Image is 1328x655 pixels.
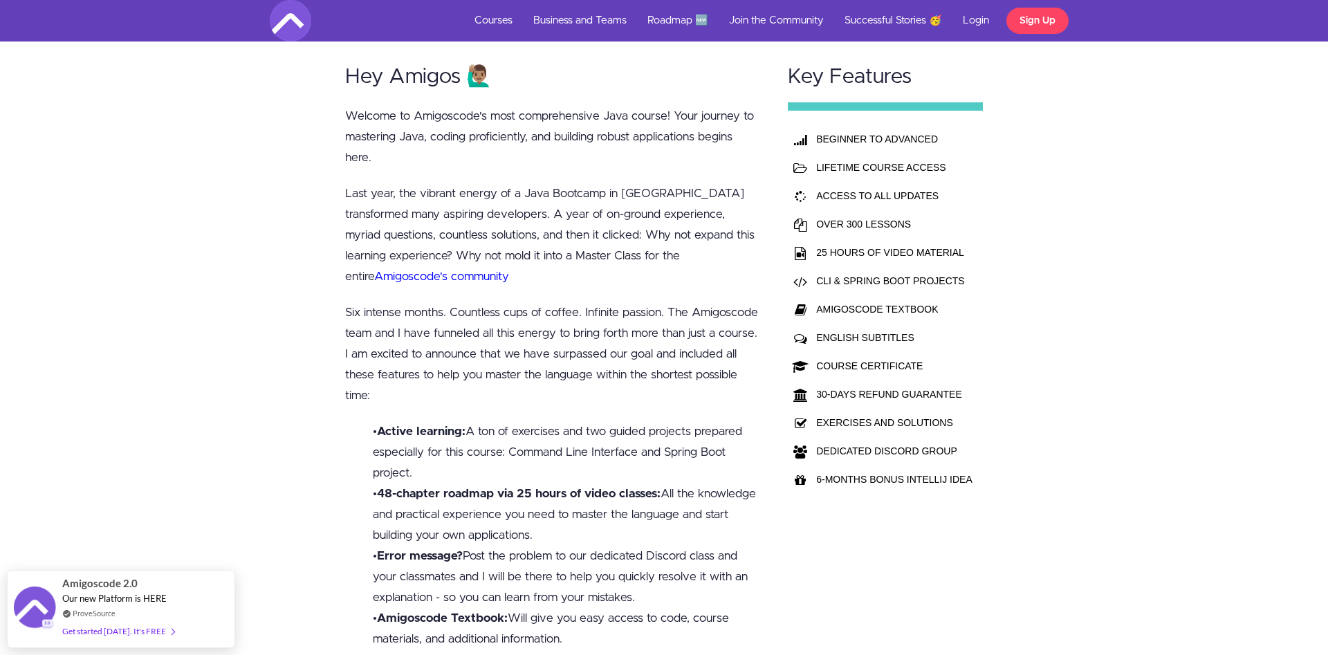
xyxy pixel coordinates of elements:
p: Welcome to Amigoscode's most comprehensive Java course! Your journey to mastering Java, coding pr... [345,106,762,168]
li: • A ton of exercises and two guided projects prepared especially for this course: Command Line In... [373,421,762,483]
p: Six intense months. Countless cups of coffee. Infinite passion. The Amigoscode team and I have fu... [345,302,762,406]
a: ProveSource [73,607,116,619]
td: LIFETIME COURSE ACCESS [813,154,977,182]
td: OVER 300 LESSONS [813,210,977,239]
b: 48-chapter roadmap via 25 hours of video classes: [377,488,661,499]
div: Get started [DATE]. It's FREE [62,623,174,639]
a: Sign Up [1006,8,1069,34]
h2: Hey Amigos 🙋🏽‍♂️ [345,66,762,89]
td: CLI & SPRING BOOT PROJECTS [813,267,977,295]
td: ENGLISH SUBTITLES [813,324,977,352]
td: 30-DAYS REFUND GUARANTEE [813,380,977,409]
li: • Post the problem to our dedicated Discord class and your classmates and I will be there to help... [373,546,762,608]
td: DEDICATED DISCORD GROUP [813,437,977,465]
b: Active learning: [377,425,465,437]
td: COURSE CERTIFICATE [813,352,977,380]
td: ACCESS TO ALL UPDATES [813,182,977,210]
td: EXERCISES AND SOLUTIONS [813,409,977,437]
a: Amigoscode's community [374,270,509,282]
b: Error message? [377,550,463,562]
td: 25 HOURS OF VIDEO MATERIAL [813,239,977,267]
li: • All the knowledge and practical experience you need to master the language and start building y... [373,483,762,546]
span: Amigoscode 2.0 [62,575,138,591]
th: BEGINNER TO ADVANCED [813,125,977,154]
td: AMIGOSCODE TEXTBOOK [813,295,977,324]
b: Amigoscode Textbook: [377,612,508,624]
td: 6-MONTHS BONUS INTELLIJ IDEA [813,465,977,494]
img: provesource social proof notification image [14,587,55,631]
p: Last year, the vibrant energy of a Java Bootcamp in [GEOGRAPHIC_DATA] transformed many aspiring d... [345,183,762,287]
span: Our new Platform is HERE [62,593,167,604]
li: • Will give you easy access to code, course materials, and additional information. [373,608,762,649]
h2: Key Features [788,66,983,89]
